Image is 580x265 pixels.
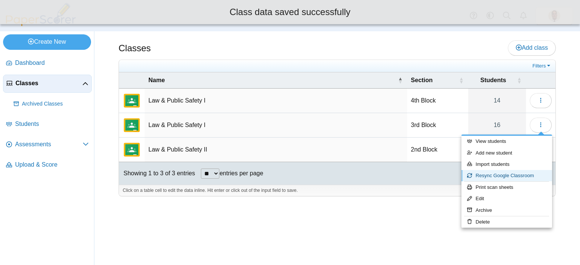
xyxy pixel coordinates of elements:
td: Law & Public Safety I [145,89,407,113]
a: Delete [461,216,552,228]
a: Assessments [3,136,92,154]
span: Students [480,77,506,83]
span: Name : Activate to invert sorting [398,72,403,88]
span: Classes [15,79,82,87]
span: Assessments [15,140,83,149]
a: Add new student [461,147,552,159]
a: Archive [461,205,552,216]
td: Law & Public Safety I [145,113,407,138]
span: Archived Classes [22,100,89,108]
a: PaperScorer [3,21,79,27]
a: Add class [508,40,556,55]
h1: Classes [119,42,151,55]
a: Classes [3,75,92,93]
span: Upload & Score [15,161,89,169]
a: Students [3,115,92,133]
a: Filters [531,62,554,70]
div: Class data saved successfully [6,6,574,18]
a: Print scan sheets [461,182,552,193]
td: 2nd Block [407,138,468,162]
a: Dashboard [3,54,92,72]
span: Dashboard [15,59,89,67]
span: Section [411,77,433,83]
td: 4th Block [407,89,468,113]
td: 3rd Block [407,113,468,138]
span: Add class [516,44,548,51]
a: 14 [468,89,526,113]
a: Create New [3,34,91,49]
a: Import students [461,159,552,170]
div: Showing 1 to 3 of 3 entries [119,162,195,185]
a: Archived Classes [11,95,92,113]
img: External class connected through Google Classroom [123,116,141,134]
a: View students [461,136,552,147]
a: 16 [468,113,526,137]
div: Click on a table cell to edit the data inline. Hit enter or click out of the input field to save. [119,185,555,196]
span: Section : Activate to sort [459,72,464,88]
img: External class connected through Google Classroom [123,92,141,110]
a: Edit [461,193,552,204]
td: Law & Public Safety II [145,138,407,162]
span: Name [148,77,165,83]
a: Upload & Score [3,156,92,174]
a: Resync Google Classroom [461,170,552,181]
label: entries per page [219,170,263,176]
img: External class connected through Google Classroom [123,141,141,159]
span: Students [15,120,89,128]
span: Students : Activate to sort [517,72,521,88]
